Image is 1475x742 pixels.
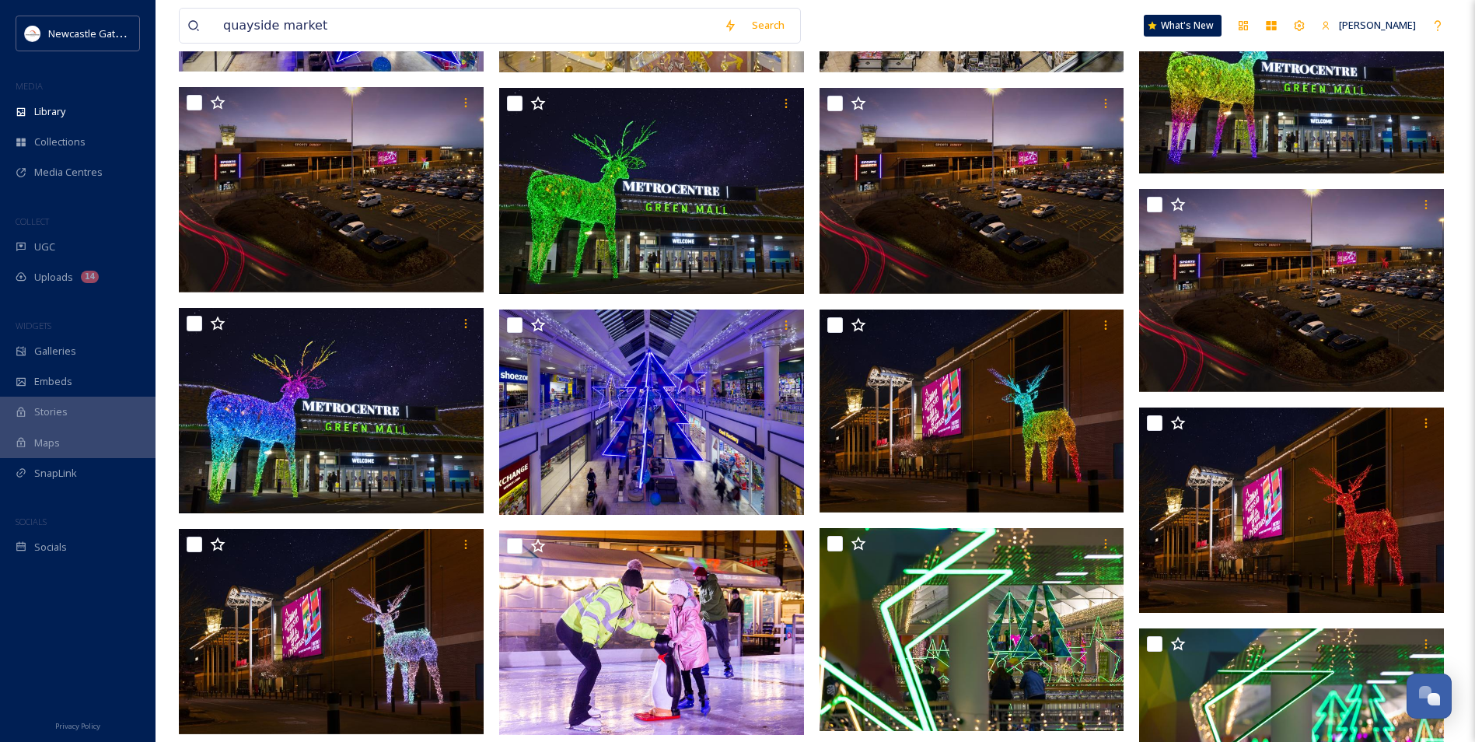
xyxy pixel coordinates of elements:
[48,26,191,40] span: Newcastle Gateshead Initiative
[1144,15,1222,37] a: What's New
[34,104,65,119] span: Library
[1139,408,1447,613] img: ext_1732278688.552076_bradley.driver@savillspm.co.uk-Metrocentre Christmas Red Mall External (2).jpg
[34,135,86,149] span: Collections
[1339,18,1416,32] span: [PERSON_NAME]
[179,308,487,513] img: ext_1732278693.112714_bradley.driver@savillspm.co.uk-Metrocentre Christmas Green Mall Entrance (3...
[34,374,72,389] span: Embeds
[34,436,60,450] span: Maps
[34,404,68,419] span: Stories
[179,529,487,734] img: ext_1732278682.295109_bradley.driver@savillspm.co.uk-Metrocentre Christmas Red Mall External (7).jpg
[499,310,807,515] img: ext_1732278691.620152_bradley.driver@savillspm.co.uk-Christmas Decs (6).jpg
[820,88,1127,293] img: ext_1732278697.454539_bradley.driver@savillspm.co.uk-Metrocentre Christmas Red Mall External (4).jpg
[499,88,807,293] img: ext_1732278702.154787_bradley.driver@savillspm.co.uk-Metrocentre Christmas Green Mall Entrance (1...
[25,26,40,41] img: DqD9wEUd_400x400.jpg
[1139,189,1444,393] img: ext_1732278694.337002_bradley.driver@savillspm.co.uk-Metrocentre Christmas Red Mall External (6).jpg
[1313,10,1424,40] a: [PERSON_NAME]
[499,530,807,736] img: ext_1731934448.297637_-Life_ice skating.jpg
[55,721,100,731] span: Privacy Policy
[34,165,103,180] span: Media Centres
[179,87,487,292] img: ext_1732278716.827889_bradley.driver@savillspm.co.uk-Metrocentre Christmas Red Mall External (3).jpg
[16,215,49,227] span: COLLECT
[16,320,51,331] span: WIDGETS
[34,240,55,254] span: UGC
[16,80,43,92] span: MEDIA
[81,271,99,283] div: 14
[55,716,100,734] a: Privacy Policy
[744,10,792,40] div: Search
[1407,674,1452,719] button: Open Chat
[16,516,47,527] span: SOCIALS
[34,344,76,359] span: Galleries
[820,310,1124,513] img: ext_1732278689.021946_bradley.driver@savillspm.co.uk-Metrocentre Christmas Red Mall External (1).jpg
[34,270,73,285] span: Uploads
[34,540,67,555] span: Socials
[820,528,1124,732] img: ext_1731502032.43055_-MC Xmas 24 021.jpg
[34,466,77,481] span: SnapLink
[215,9,716,43] input: Search your library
